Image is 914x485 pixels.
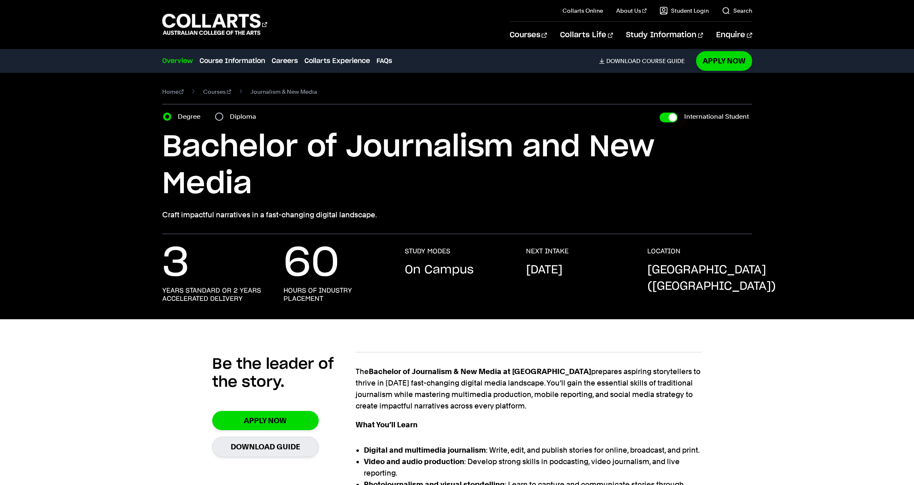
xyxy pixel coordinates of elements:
[212,411,319,430] a: Apply Now
[283,247,339,280] p: 60
[230,111,261,122] label: Diploma
[200,56,265,66] a: Course Information
[405,247,450,255] h3: STUDY MODES
[526,262,562,278] p: [DATE]
[356,366,702,412] p: The prepares aspiring storytellers to thrive in [DATE] fast-changing digital media landscape. You...
[178,111,205,122] label: Degree
[660,7,709,15] a: Student Login
[356,420,417,429] strong: What You’ll Learn
[369,367,591,376] strong: Bachelor of Journalism & New Media at [GEOGRAPHIC_DATA]
[599,57,691,65] a: DownloadCourse Guide
[562,7,603,15] a: Collarts Online
[510,22,547,49] a: Courses
[376,56,392,66] a: FAQs
[304,56,370,66] a: Collarts Experience
[203,86,231,97] a: Courses
[212,437,319,457] a: Download Guide
[364,456,702,479] li: : Develop strong skills in podcasting, video journalism, and live reporting.
[162,13,267,36] div: Go to homepage
[162,86,184,97] a: Home
[722,7,752,15] a: Search
[162,209,752,221] p: Craft impactful narratives in a fast-changing digital landscape.
[162,286,267,303] h3: years standard or 2 years accelerated delivery
[162,247,189,280] p: 3
[364,444,702,456] li: : Write, edit, and publish stories for online, broadcast, and print.
[647,247,680,255] h3: LOCATION
[626,22,703,49] a: Study Information
[647,262,776,295] p: [GEOGRAPHIC_DATA] ([GEOGRAPHIC_DATA])
[251,86,317,97] span: Journalism & New Media
[526,247,569,255] h3: NEXT INTAKE
[684,111,749,122] label: International Student
[696,51,752,70] a: Apply Now
[283,286,388,303] h3: hours of industry placement
[162,56,193,66] a: Overview
[560,22,613,49] a: Collarts Life
[364,457,464,466] strong: Video and audio production
[616,7,646,15] a: About Us
[364,446,486,454] strong: Digital and multimedia journalism
[162,129,752,203] h1: Bachelor of Journalism and New Media
[212,355,356,391] h2: Be the leader of the story.
[606,57,640,65] span: Download
[405,262,474,278] p: On Campus
[272,56,298,66] a: Careers
[716,22,752,49] a: Enquire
